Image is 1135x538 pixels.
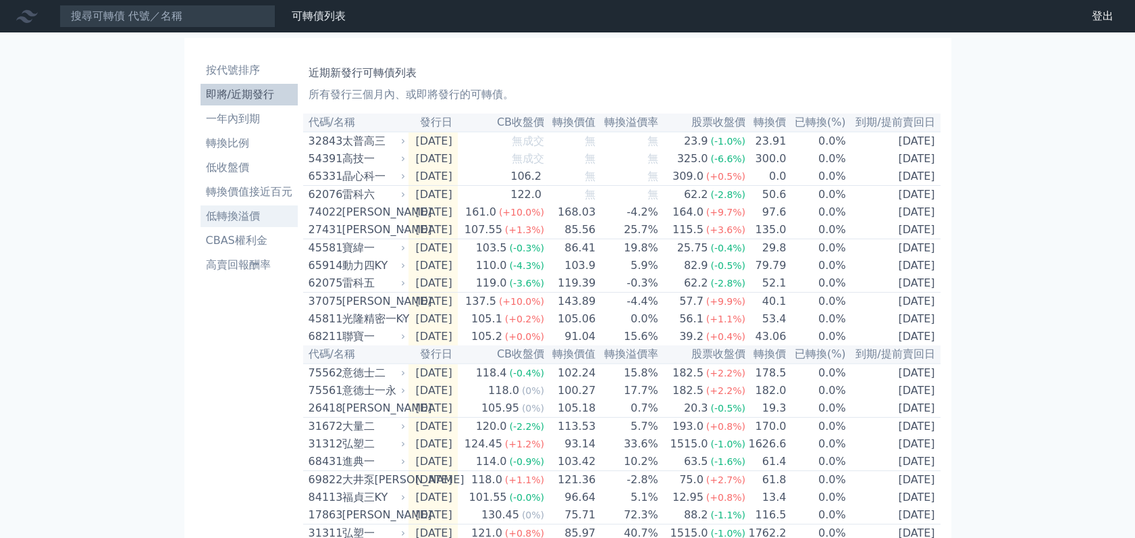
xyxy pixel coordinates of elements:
[509,368,544,378] span: (-0.4%)
[342,328,403,345] div: 聯寶一
[469,311,505,327] div: 105.1
[292,9,346,22] a: 可轉債列表
[342,436,403,452] div: 弘塑二
[309,311,339,327] div: 45811
[675,240,711,256] div: 25.75
[596,471,659,489] td: -2.8%
[596,328,659,345] td: 15.6%
[201,257,298,273] li: 高賣回報酬率
[469,472,505,488] div: 118.0
[545,418,596,436] td: 113.53
[787,399,846,418] td: 0.0%
[746,293,787,311] td: 40.1
[201,108,298,130] a: 一年內到期
[585,152,596,165] span: 無
[342,151,403,167] div: 高技一
[545,293,596,311] td: 143.89
[746,453,787,471] td: 61.4
[545,310,596,328] td: 105.06
[677,328,706,345] div: 39.2
[847,364,941,382] td: [DATE]
[342,258,403,274] div: 動力四KY
[847,239,941,258] td: [DATE]
[408,506,458,524] td: [DATE]
[545,453,596,471] td: 103.42
[309,187,339,203] div: 62076
[505,474,544,485] span: (+1.1%)
[309,293,339,310] div: 37075
[710,136,745,147] span: (-1.0%)
[408,453,458,471] td: [DATE]
[201,111,298,127] li: 一年內到期
[342,454,403,470] div: 進典一
[309,400,339,416] div: 26418
[787,114,846,132] th: 已轉換(%)
[847,453,941,471] td: [DATE]
[847,471,941,489] td: [DATE]
[1081,5,1124,27] a: 登出
[706,368,745,378] span: (+2.2%)
[505,331,544,342] span: (+0.0%)
[545,328,596,345] td: 91.04
[787,203,846,221] td: 0.0%
[545,506,596,524] td: 75.71
[847,293,941,311] td: [DATE]
[706,171,745,182] span: (+0.5%)
[847,274,941,293] td: [DATE]
[746,506,787,524] td: 116.5
[787,221,846,239] td: 0.0%
[710,456,745,467] span: (-1.6%)
[706,421,745,432] span: (+0.8%)
[545,257,596,274] td: 103.9
[596,435,659,453] td: 33.6%
[408,114,458,132] th: 發行日
[408,257,458,274] td: [DATE]
[201,208,298,224] li: 低轉換溢價
[499,207,544,218] span: (+10.0%)
[847,257,941,274] td: [DATE]
[408,489,458,506] td: [DATE]
[408,221,458,239] td: [DATE]
[309,133,339,149] div: 32843
[545,345,596,364] th: 轉換價值
[681,454,711,470] div: 63.5
[309,383,339,399] div: 75561
[847,506,941,524] td: [DATE]
[309,168,339,185] div: 65331
[342,133,403,149] div: 太普高三
[342,293,403,310] div: [PERSON_NAME]
[512,134,544,147] span: 無成交
[545,221,596,239] td: 85.56
[342,204,403,220] div: [PERSON_NAME]
[847,168,941,186] td: [DATE]
[509,243,544,253] span: (-0.3%)
[787,150,846,168] td: 0.0%
[545,239,596,258] td: 86.41
[505,314,544,324] span: (+0.2%)
[342,222,403,238] div: [PERSON_NAME]
[473,418,510,435] div: 120.0
[670,168,706,185] div: 309.0
[469,328,505,345] div: 105.2
[847,186,941,204] td: [DATE]
[670,365,706,381] div: 182.5
[508,168,544,185] div: 106.2
[545,435,596,453] td: 93.14
[408,310,458,328] td: [DATE]
[201,254,298,276] a: 高賣回報酬率
[596,203,659,221] td: -4.2%
[309,472,339,488] div: 69822
[596,239,659,258] td: 19.8%
[342,275,403,291] div: 雷科五
[847,382,941,399] td: [DATE]
[596,453,659,471] td: 10.2%
[473,275,510,291] div: 119.0
[408,345,458,364] th: 發行日
[706,314,745,324] span: (+1.1%)
[706,224,745,235] span: (+3.6%)
[505,439,544,449] span: (+1.2%)
[408,471,458,489] td: [DATE]
[596,489,659,506] td: 5.1%
[512,152,544,165] span: 無成交
[408,168,458,186] td: [DATE]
